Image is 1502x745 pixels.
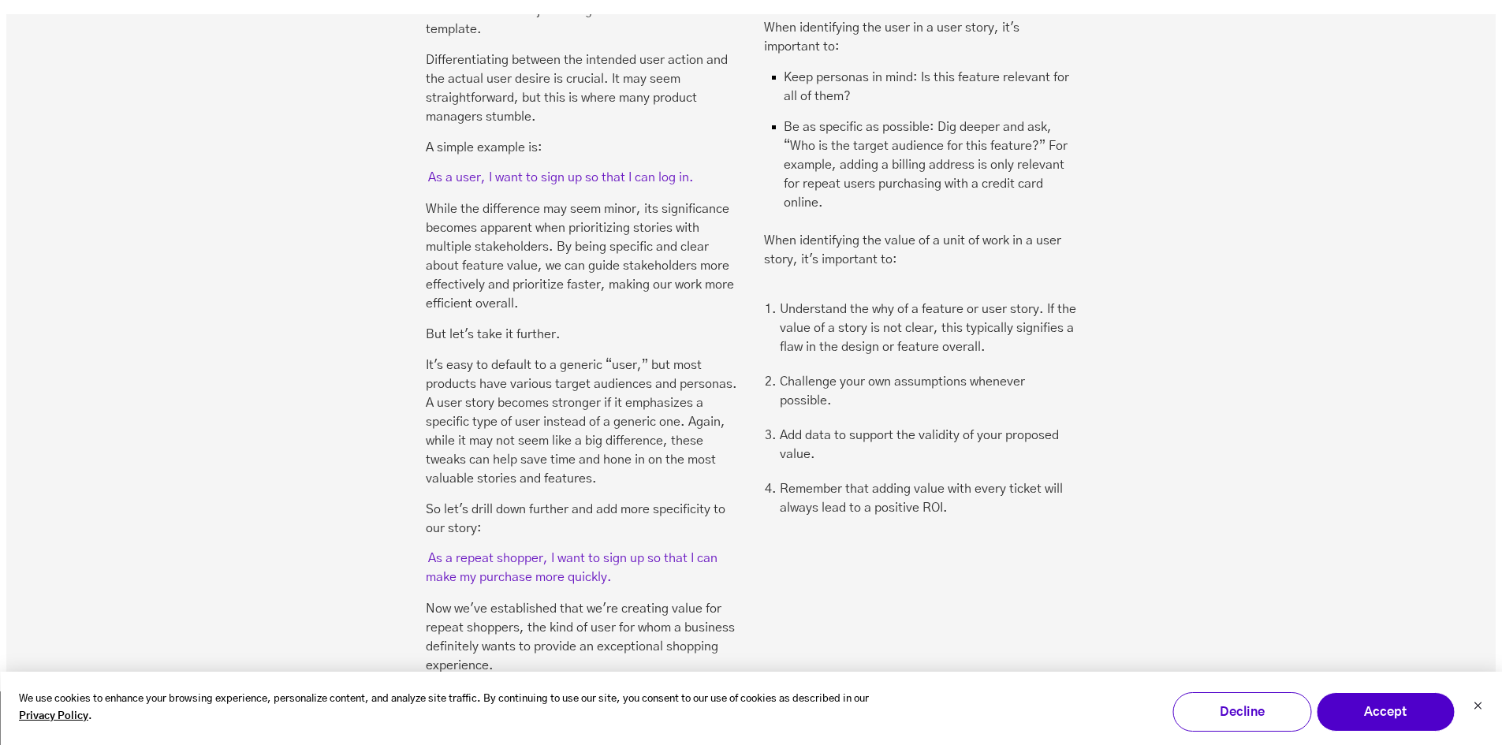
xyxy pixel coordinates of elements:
[780,479,1076,517] li: Remember that adding value with every ticket will always lead to a positive ROI.
[764,18,1076,56] p: When identifying the user in a user story, it's important to:
[764,117,1076,212] li: Be as specific as possible: Dig deeper and ask, “Who is the target audience for this feature?” Fo...
[426,50,738,126] p: Differentiating between the intended user action and the actual user desire is crucial. It may se...
[426,199,738,313] p: While the difference may seem minor, its significance becomes apparent when prioritizing stories ...
[19,691,882,727] p: We use cookies to enhance your browsing experience, personalize content, and analyze site traffic...
[764,231,1076,269] p: When identifying the value of a unit of work in a user story, it's important to:
[780,426,1076,464] li: Add data to support the validity of your proposed value.
[764,68,1076,117] li: Keep personas in mind: Is this feature relevant for all of them?
[780,372,1076,410] li: Challenge your own assumptions whenever possible.
[426,599,738,675] p: Now we've established that we're creating value for repeat shoppers, the kind of user for whom a ...
[780,300,1076,356] li: Understand the why of a feature or user story. If the value of a story is not clear, this typical...
[426,138,738,157] p: A simple example is:
[426,169,696,186] mark: As a user, I want to sign up so that I can log in.
[1473,699,1482,716] button: Dismiss cookie banner
[426,356,738,488] p: It's easy to default to a generic “user,” but most products have various target audiences and per...
[426,325,738,344] p: But let's take it further.
[426,500,738,538] p: So let's drill down further and add more specificity to our story:
[426,549,717,586] mark: As a repeat shopper, I want to sign up so that I can make my purchase more quickly.
[1172,692,1311,732] button: Decline
[19,708,88,726] a: Privacy Policy
[1316,692,1455,732] button: Accept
